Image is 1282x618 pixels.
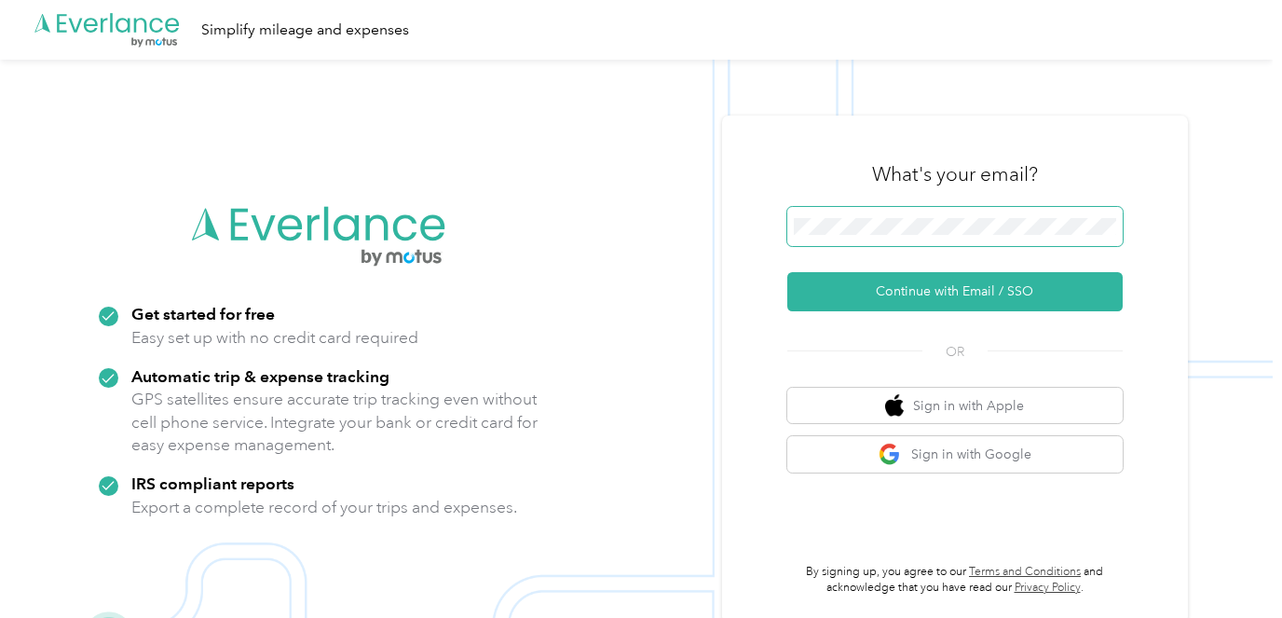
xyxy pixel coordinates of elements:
[131,496,517,519] p: Export a complete record of your trips and expenses.
[879,443,902,466] img: google logo
[885,394,904,418] img: apple logo
[131,326,418,350] p: Easy set up with no credit card required
[787,388,1123,424] button: apple logoSign in with Apple
[131,304,275,323] strong: Get started for free
[787,272,1123,311] button: Continue with Email / SSO
[787,436,1123,473] button: google logoSign in with Google
[872,161,1038,187] h3: What's your email?
[131,474,294,493] strong: IRS compliant reports
[201,19,409,42] div: Simplify mileage and expenses
[131,366,389,386] strong: Automatic trip & expense tracking
[922,342,988,362] span: OR
[131,388,539,457] p: GPS satellites ensure accurate trip tracking even without cell phone service. Integrate your bank...
[787,564,1123,597] p: By signing up, you agree to our and acknowledge that you have read our .
[969,565,1081,579] a: Terms and Conditions
[1015,581,1081,595] a: Privacy Policy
